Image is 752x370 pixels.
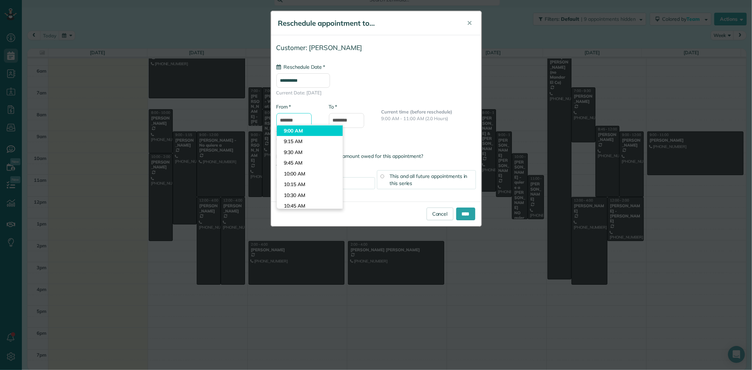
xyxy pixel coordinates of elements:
[276,63,325,70] label: Reschedule Date
[276,103,291,110] label: From
[380,174,384,178] input: This and all future appointments in this series
[276,44,476,51] h4: Customer: [PERSON_NAME]
[277,201,343,211] li: 10:45 AM
[276,90,476,96] span: Current Date: [DATE]
[277,136,343,147] li: 9:15 AM
[277,190,343,201] li: 10:30 AM
[277,147,343,158] li: 9:30 AM
[276,160,476,167] label: Apply changes to
[329,103,337,110] label: To
[277,158,343,168] li: 9:45 AM
[381,109,453,115] b: Current time (before reschedule)
[427,208,453,220] a: Cancel
[285,153,423,159] span: Automatically recalculate amount owed for this appointment?
[381,115,476,122] p: 9:00 AM - 11:00 AM (2.0 Hours)
[390,173,467,186] span: This and all future appointments in this series
[277,125,343,136] li: 9:00 AM
[277,168,343,179] li: 10:00 AM
[278,18,457,28] h5: Reschedule appointment to...
[277,179,343,190] li: 10:15 AM
[467,19,472,27] span: ✕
